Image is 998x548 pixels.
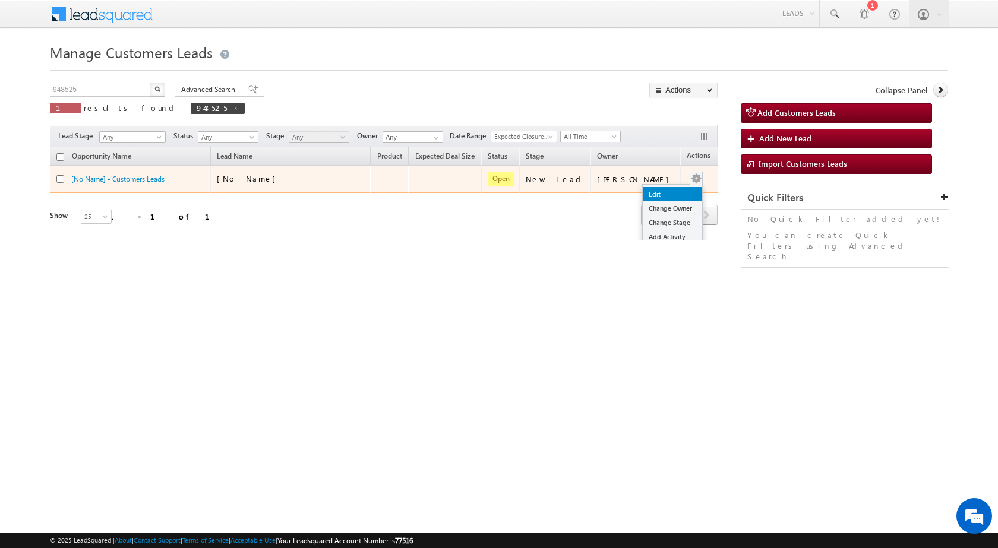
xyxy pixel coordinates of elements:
a: About [115,536,132,544]
span: prev [641,205,663,225]
span: Status [173,131,198,141]
a: Any [99,131,166,143]
span: Expected Closure Date [491,131,553,142]
span: 25 [81,211,113,222]
a: Change Owner [643,201,702,216]
em: Start Chat [162,366,216,382]
a: Status [482,150,513,165]
span: Your Leadsquared Account Number is [277,536,413,545]
a: Terms of Service [182,536,229,544]
span: 948525 [197,103,227,113]
a: prev [641,206,663,225]
span: Open [488,172,514,186]
button: Actions [649,83,718,97]
div: Minimize live chat window [195,6,223,34]
input: Type to Search [383,131,443,143]
span: Collapse Panel [876,85,927,96]
span: Opportunity Name [72,151,131,160]
div: [PERSON_NAME] [597,174,675,185]
a: 25 [81,210,112,224]
a: Stage [520,150,549,165]
span: [No Name] [217,173,282,183]
input: Check all records [56,153,64,161]
a: next [696,206,718,225]
span: Manage Customers Leads [50,43,213,62]
span: Import Customers Leads [759,159,847,169]
div: 1 - 1 of 1 [109,210,224,223]
a: Acceptable Use [230,536,276,544]
span: © 2025 LeadSquared | | | | | [50,535,413,546]
a: [No Name] - Customers Leads [71,175,165,183]
span: next [696,205,718,225]
span: Stage [266,131,289,141]
a: Change Stage [643,216,702,230]
span: Add Customers Leads [757,107,836,118]
div: Quick Filters [741,186,949,210]
span: All Time [561,131,617,142]
span: Lead Name [211,150,258,165]
span: Actions [681,149,716,164]
span: Owner [357,131,383,141]
a: Any [198,131,258,143]
a: Expected Closure Date [491,131,557,142]
span: Advanced Search [181,84,239,95]
span: Expected Deal Size [415,151,475,160]
span: Any [289,132,346,142]
p: You can create Quick Filters using Advanced Search. [747,230,943,262]
div: New Lead [526,174,585,185]
a: All Time [560,131,621,142]
span: Date Range [450,131,491,141]
div: Chat with us now [62,62,200,78]
span: Stage [526,151,544,160]
a: Any [289,131,349,143]
a: Edit [643,187,702,201]
img: Search [154,86,160,92]
img: d_60004797649_company_0_60004797649 [20,62,50,78]
span: Lead Stage [58,131,97,141]
span: Add New Lead [759,133,811,143]
span: 77516 [395,536,413,545]
div: Show [50,210,71,221]
span: Owner [597,151,618,160]
a: Opportunity Name [66,150,137,165]
span: results found [84,103,178,113]
span: 1 [56,103,75,113]
a: Show All Items [427,132,442,144]
span: Product [377,151,402,160]
a: Contact Support [134,536,181,544]
span: Any [198,132,255,142]
a: Add Activity [643,230,702,244]
span: Any [100,132,162,142]
a: Expected Deal Size [409,150,481,165]
p: No Quick Filter added yet! [747,214,943,224]
textarea: Type your message and hit 'Enter' [15,110,217,356]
